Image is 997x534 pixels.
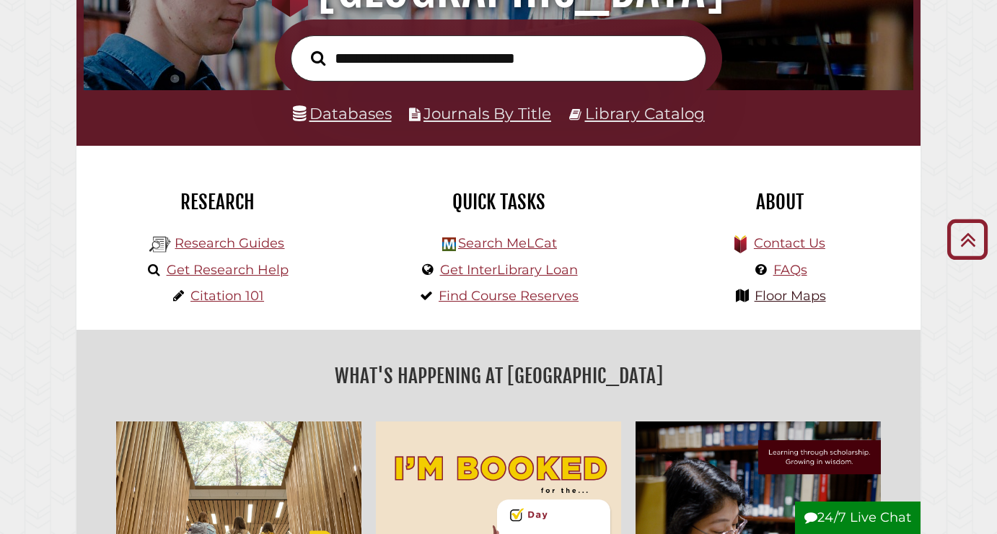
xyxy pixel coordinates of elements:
i: Search [311,50,326,66]
a: Research Guides [175,235,284,251]
a: Get Research Help [167,262,289,278]
a: Get InterLibrary Loan [440,262,578,278]
a: Library Catalog [585,104,705,123]
h2: What's Happening at [GEOGRAPHIC_DATA] [87,359,910,393]
a: Find Course Reserves [439,288,579,304]
a: FAQs [773,262,807,278]
a: Back to Top [941,227,993,251]
h2: Quick Tasks [369,190,628,214]
img: Hekman Library Logo [149,234,171,255]
a: Search MeLCat [458,235,557,251]
a: Databases [293,104,392,123]
a: Contact Us [754,235,825,251]
a: Floor Maps [755,288,826,304]
a: Journals By Title [423,104,551,123]
button: Search [304,47,333,70]
img: Hekman Library Logo [442,237,456,251]
h2: Research [87,190,347,214]
a: Citation 101 [190,288,264,304]
h2: About [650,190,910,214]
